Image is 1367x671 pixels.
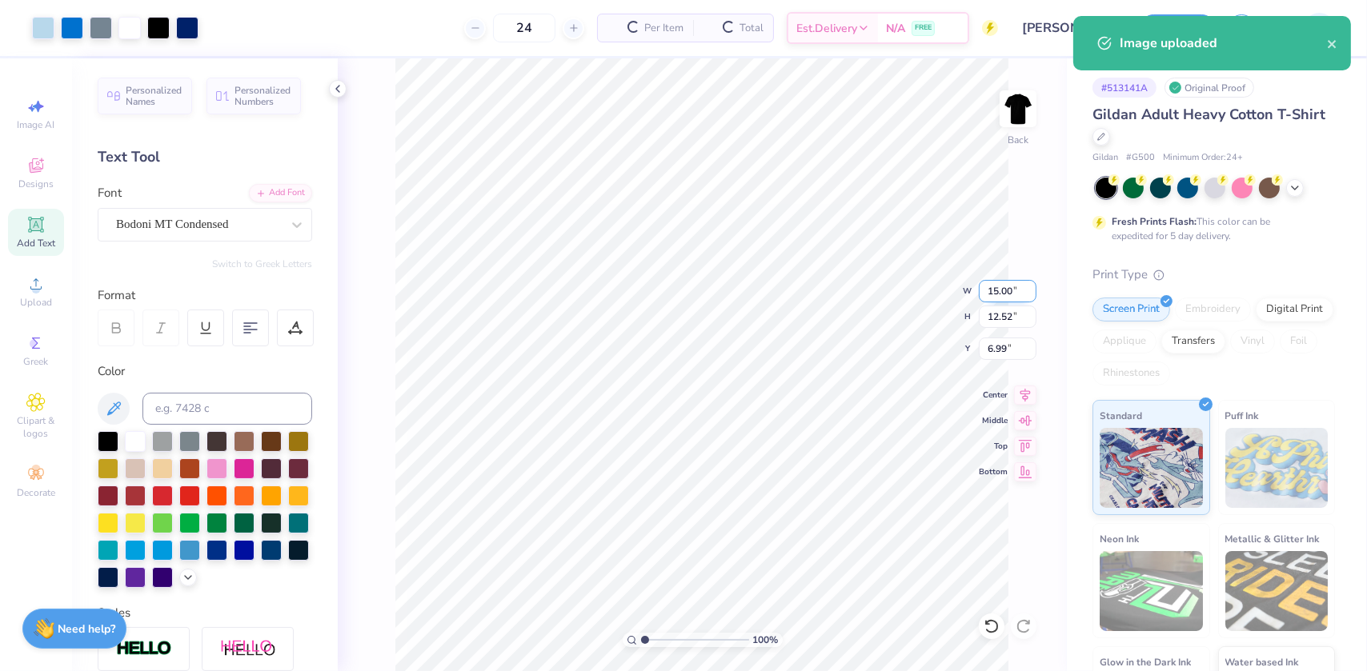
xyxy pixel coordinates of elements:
img: Neon Ink [1100,551,1203,631]
span: Greek [24,355,49,368]
div: # 513141A [1092,78,1157,98]
button: close [1327,34,1338,53]
div: Text Tool [98,146,312,168]
div: Digital Print [1256,298,1333,322]
div: This color can be expedited for 5 day delivery. [1112,214,1309,243]
div: Print Type [1092,266,1335,284]
div: Original Proof [1165,78,1254,98]
span: Gildan Adult Heavy Cotton T-Shirt [1092,105,1325,124]
strong: Fresh Prints Flash: [1112,215,1197,228]
span: Personalized Names [126,85,182,107]
div: Screen Print [1092,298,1170,322]
span: Decorate [17,486,55,499]
span: Est. Delivery [796,20,857,37]
span: Clipart & logos [8,414,64,440]
div: Transfers [1161,330,1225,353]
span: Add Text [17,237,55,250]
button: Switch to Greek Letters [212,258,312,270]
span: Image AI [18,118,55,131]
span: Personalized Numbers [235,85,291,107]
span: Bottom [979,466,1008,477]
div: Format [98,286,314,305]
span: # G500 [1126,151,1155,165]
span: FREE [915,22,932,34]
span: Designs [18,178,54,190]
span: Minimum Order: 24 + [1163,151,1243,165]
span: Neon Ink [1100,530,1139,547]
span: Middle [979,415,1008,426]
div: Embroidery [1175,298,1251,322]
input: e.g. 7428 c [142,393,312,425]
strong: Need help? [58,621,116,637]
div: Applique [1092,330,1157,353]
span: Puff Ink [1225,407,1259,424]
img: Metallic & Glitter Ink [1225,551,1329,631]
img: Shadow [220,639,276,659]
span: Metallic & Glitter Ink [1225,530,1320,547]
div: Color [98,362,312,381]
div: Styles [98,604,312,622]
img: Back [1002,93,1034,125]
img: Standard [1100,428,1203,508]
div: Add Font [249,184,312,202]
div: Back [1008,133,1028,147]
span: Center [979,389,1008,401]
span: Total [740,20,764,37]
img: Stroke [116,640,172,658]
span: Upload [20,296,52,309]
span: Top [979,441,1008,452]
span: Gildan [1092,151,1118,165]
img: Puff Ink [1225,428,1329,508]
span: N/A [886,20,905,37]
div: Rhinestones [1092,361,1170,385]
span: 100 % [753,633,779,647]
input: Untitled Design [1010,12,1128,44]
div: Vinyl [1230,330,1275,353]
label: Font [98,184,122,202]
div: Image uploaded [1120,34,1327,53]
span: Glow in the Dark Ink [1100,653,1191,670]
span: Per Item [644,20,683,37]
span: Water based Ink [1225,653,1299,670]
div: Foil [1280,330,1317,353]
input: – – [493,14,555,42]
span: Standard [1100,407,1142,424]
